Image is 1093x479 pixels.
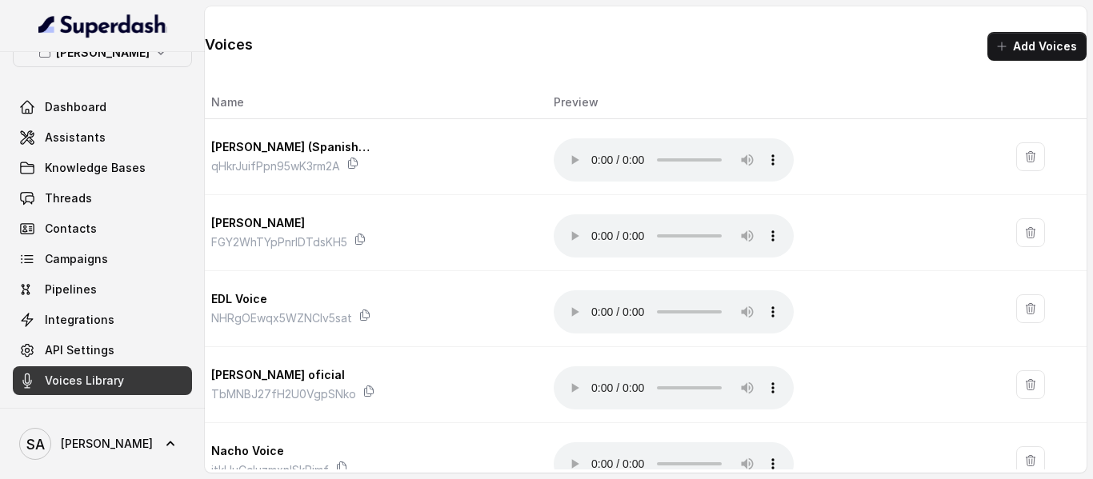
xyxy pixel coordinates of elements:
span: Pipelines [45,281,97,297]
span: Voices Library [45,373,124,389]
text: SA [26,436,45,453]
p: Nacho Voice [211,441,371,461]
span: Integrations [45,312,114,328]
audio: Your browser does not support the audio element. [554,138,794,182]
span: Campaigns [45,251,108,267]
a: Contacts [13,214,192,243]
p: [PERSON_NAME] oficial [211,365,371,385]
span: Knowledge Bases [45,160,146,176]
a: Integrations [13,305,192,334]
span: [PERSON_NAME] [61,436,153,452]
a: API Settings [13,336,192,365]
span: Dashboard [45,99,106,115]
audio: Your browser does not support the audio element. [554,214,794,257]
span: Threads [45,190,92,206]
p: TbMNBJ27fH2U0VgpSNko [211,385,356,404]
h1: Voices [205,32,253,61]
span: Contacts [45,221,97,237]
audio: Your browser does not support the audio element. [554,290,794,333]
audio: Your browser does not support the audio element. [554,366,794,409]
a: Dashboard [13,93,192,122]
a: Voices Library [13,366,192,395]
button: [PERSON_NAME] [13,38,192,67]
a: [PERSON_NAME] [13,421,192,466]
p: qHkrJuifPpn95wK3rm2A [211,157,340,176]
button: Add Voices [987,32,1087,61]
img: light.svg [38,13,167,38]
a: Campaigns [13,245,192,273]
span: API Settings [45,342,114,358]
p: EDL Voice [211,289,371,309]
a: Pipelines [13,275,192,304]
a: Knowledge Bases [13,154,192,182]
p: [PERSON_NAME] [211,214,371,233]
th: Name [205,86,541,119]
span: Assistants [45,130,106,146]
a: Assistants [13,123,192,152]
p: [PERSON_NAME] [56,43,150,62]
p: FGY2WhTYpPnrIDTdsKH5 [211,233,347,252]
p: [PERSON_NAME] (Spanish Voice) [211,138,371,157]
a: Threads [13,184,192,213]
th: Preview [541,86,1003,119]
p: NHRgOEwqx5WZNClv5sat [211,309,352,328]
